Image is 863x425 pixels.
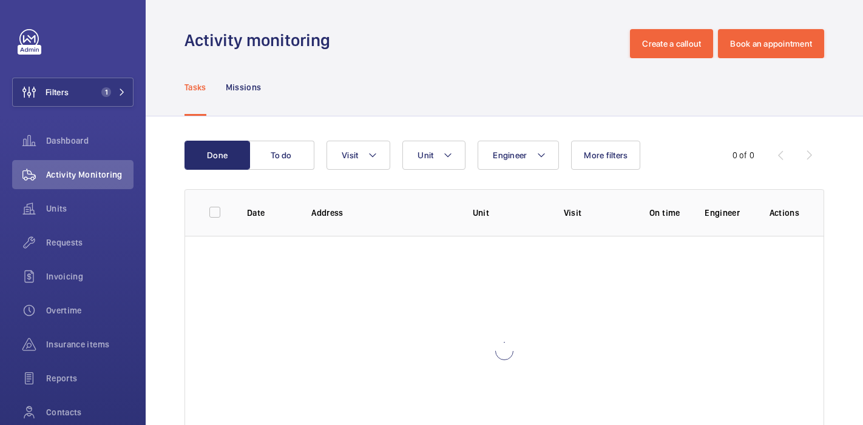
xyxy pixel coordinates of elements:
span: Filters [46,86,69,98]
button: Create a callout [630,29,713,58]
span: Unit [418,150,433,160]
span: Dashboard [46,135,134,147]
h1: Activity monitoring [184,29,337,52]
button: Done [184,141,250,170]
div: 0 of 0 [733,149,754,161]
button: Engineer [478,141,559,170]
span: More filters [584,150,628,160]
p: Date [247,207,292,219]
span: Insurance items [46,338,134,350]
span: Contacts [46,406,134,418]
p: Tasks [184,81,206,93]
button: Book an appointment [718,29,824,58]
span: Overtime [46,304,134,316]
span: Visit [342,150,358,160]
button: Visit [327,141,390,170]
span: Units [46,202,134,215]
button: Filters1 [12,78,134,107]
p: Address [311,207,453,219]
button: To do [249,141,314,170]
span: Invoicing [46,270,134,283]
span: Requests [46,236,134,249]
p: Actions [770,207,799,219]
p: Missions [226,81,262,93]
button: Unit [402,141,465,170]
button: More filters [571,141,640,170]
span: Reports [46,372,134,384]
p: Unit [473,207,544,219]
p: Visit [564,207,625,219]
span: Engineer [493,150,527,160]
span: Activity Monitoring [46,169,134,181]
p: Engineer [705,207,750,219]
p: On time [644,207,685,219]
span: 1 [101,87,111,97]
